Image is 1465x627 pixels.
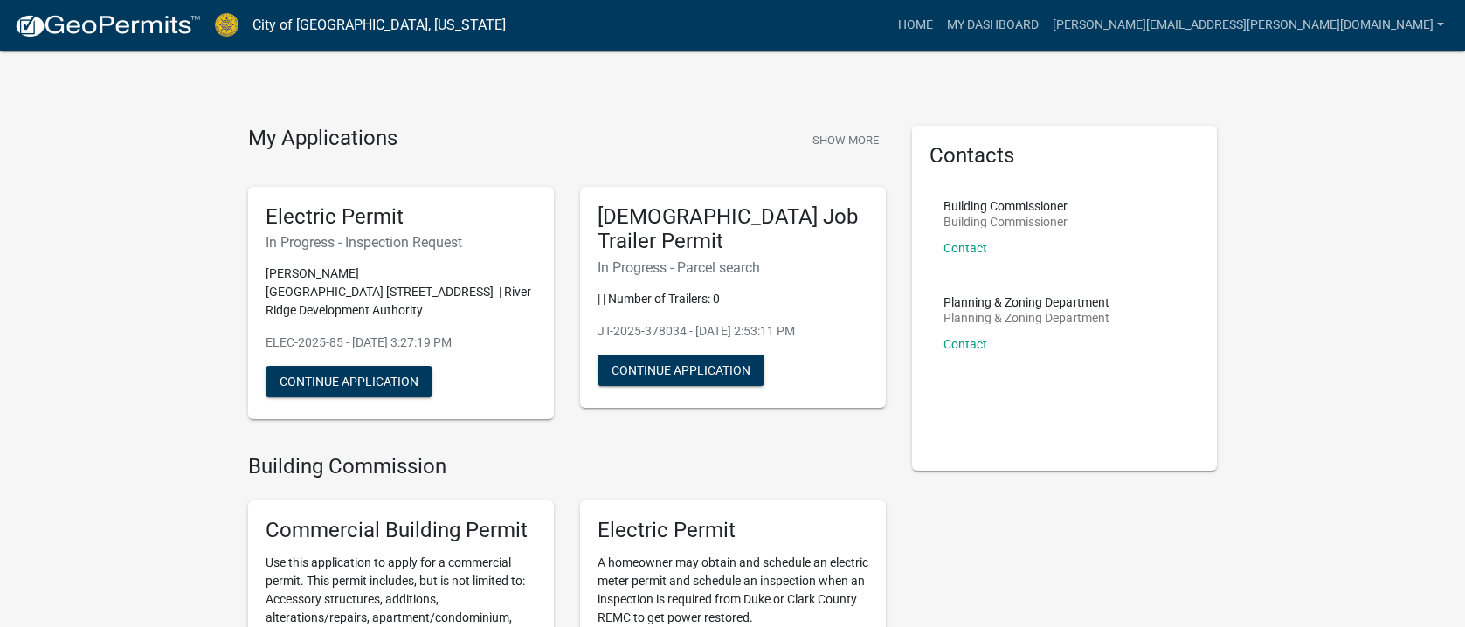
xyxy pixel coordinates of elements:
[215,13,238,37] img: City of Jeffersonville, Indiana
[943,200,1068,212] p: Building Commissioner
[940,9,1046,42] a: My Dashboard
[266,265,536,320] p: [PERSON_NAME][GEOGRAPHIC_DATA] [STREET_ADDRESS] | River Ridge Development Authority
[598,518,868,543] h5: Electric Permit
[266,334,536,352] p: ELEC-2025-85 - [DATE] 3:27:19 PM
[943,216,1068,228] p: Building Commissioner
[805,126,886,155] button: Show More
[598,204,868,255] h5: [DEMOGRAPHIC_DATA] Job Trailer Permit
[943,337,987,351] a: Contact
[598,355,764,386] button: Continue Application
[943,312,1109,324] p: Planning & Zoning Department
[598,259,868,276] h6: In Progress - Parcel search
[929,143,1200,169] h5: Contacts
[598,554,868,627] p: A homeowner may obtain and schedule an electric meter permit and schedule an inspection when an i...
[252,10,506,40] a: City of [GEOGRAPHIC_DATA], [US_STATE]
[266,518,536,543] h5: Commercial Building Permit
[943,296,1109,308] p: Planning & Zoning Department
[248,126,397,152] h4: My Applications
[943,241,987,255] a: Contact
[266,204,536,230] h5: Electric Permit
[1046,9,1451,42] a: [PERSON_NAME][EMAIL_ADDRESS][PERSON_NAME][DOMAIN_NAME]
[891,9,940,42] a: Home
[266,234,536,251] h6: In Progress - Inspection Request
[248,454,886,479] h4: Building Commission
[598,290,868,308] p: | | Number of Trailers: 0
[598,322,868,341] p: JT-2025-378034 - [DATE] 2:53:11 PM
[266,366,432,397] button: Continue Application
